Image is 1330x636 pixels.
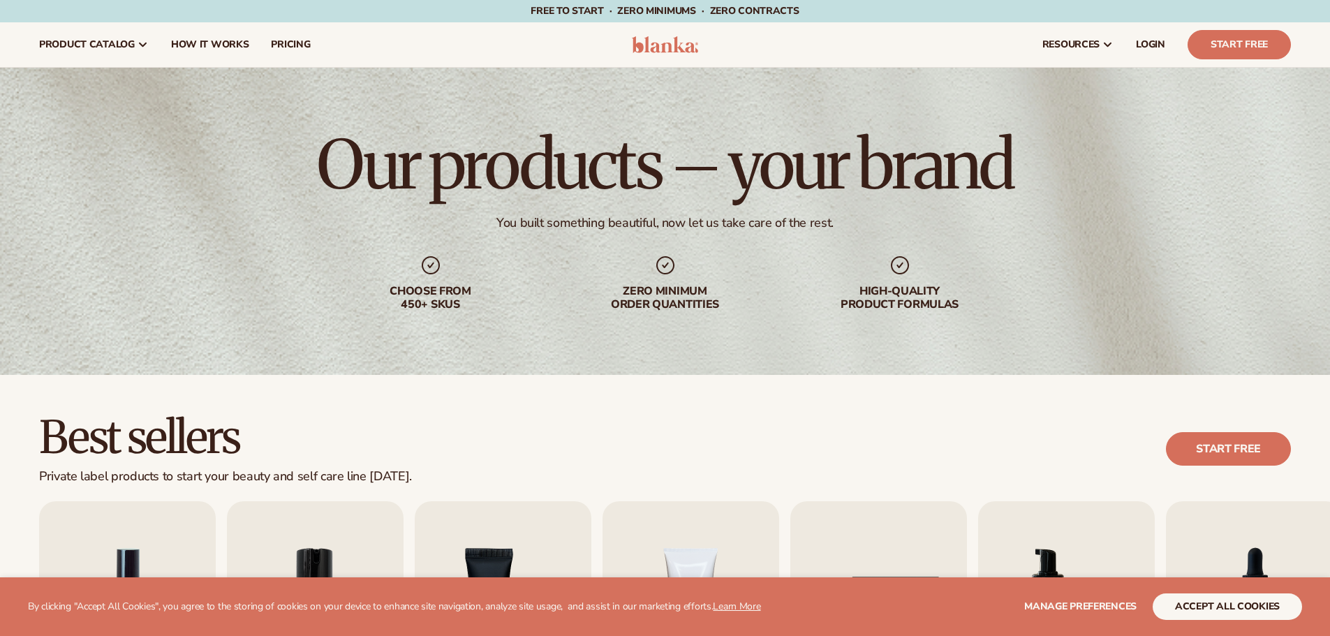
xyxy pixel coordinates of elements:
h1: Our products – your brand [317,131,1012,198]
a: product catalog [28,22,160,67]
div: Choose from 450+ Skus [341,285,520,311]
span: How It Works [171,39,249,50]
h2: Best sellers [39,414,412,461]
a: Start free [1166,432,1291,466]
div: Zero minimum order quantities [576,285,755,311]
span: product catalog [39,39,135,50]
button: Manage preferences [1024,593,1137,620]
span: resources [1042,39,1100,50]
span: Manage preferences [1024,600,1137,613]
button: accept all cookies [1153,593,1302,620]
p: By clicking "Accept All Cookies", you agree to the storing of cookies on your device to enhance s... [28,601,761,613]
img: logo [632,36,698,53]
div: High-quality product formulas [811,285,989,311]
a: Start Free [1188,30,1291,59]
a: pricing [260,22,321,67]
div: Private label products to start your beauty and self care line [DATE]. [39,469,412,485]
span: LOGIN [1136,39,1165,50]
a: How It Works [160,22,260,67]
a: resources [1031,22,1125,67]
a: Learn More [713,600,760,613]
span: Free to start · ZERO minimums · ZERO contracts [531,4,799,17]
div: You built something beautiful, now let us take care of the rest. [496,215,834,231]
span: pricing [271,39,310,50]
a: LOGIN [1125,22,1176,67]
